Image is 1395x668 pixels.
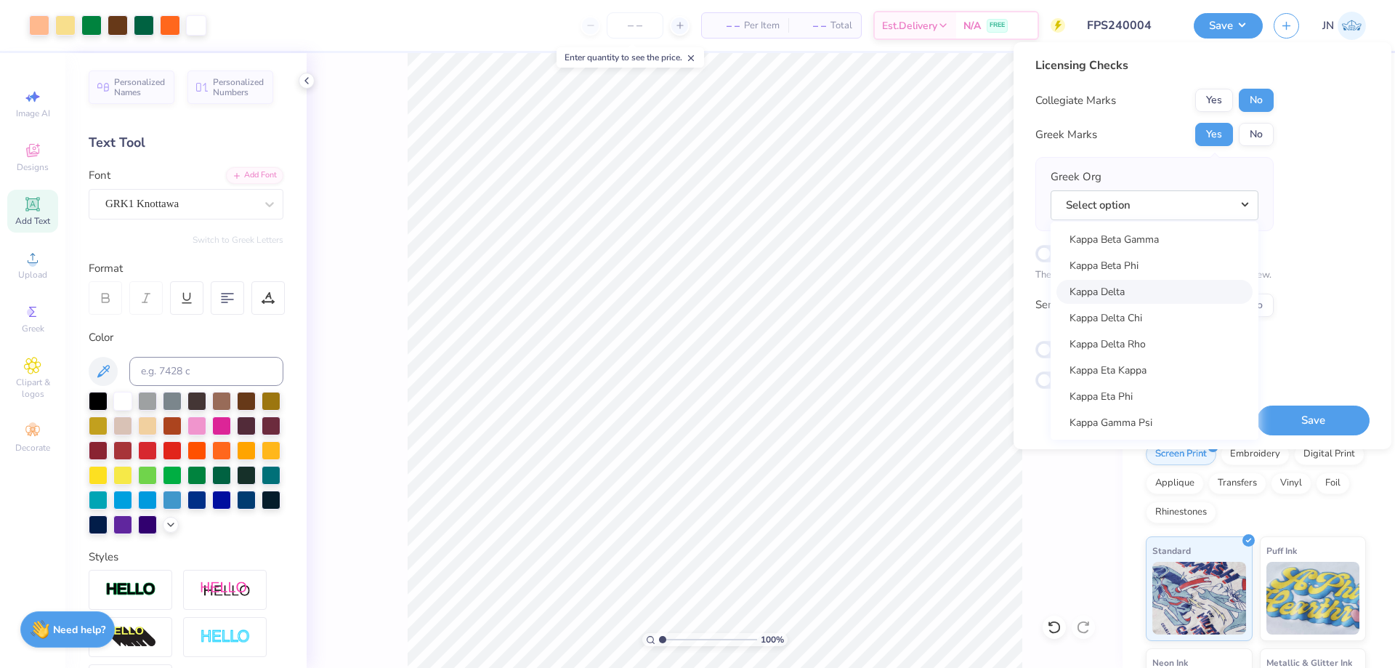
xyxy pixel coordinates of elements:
span: – – [711,18,740,33]
a: Kappa Eta Phi [1056,385,1253,409]
img: Standard [1152,562,1246,635]
div: Screen Print [1146,443,1216,465]
a: Kappa Kappa Gamma [1056,437,1253,461]
button: Switch to Greek Letters [193,234,283,246]
button: Save [1257,406,1370,435]
span: N/A [963,18,981,33]
a: Kappa Delta Rho [1056,332,1253,356]
span: Upload [18,269,47,281]
div: Greek Marks [1035,126,1097,143]
div: Rhinestones [1146,502,1216,523]
div: Styles [89,549,283,566]
a: Kappa Beta Gamma [1056,228,1253,251]
div: Enter quantity to see the price. [557,47,704,68]
input: Untitled Design [1076,11,1183,40]
span: Clipart & logos [7,377,58,400]
span: 100 % [761,633,784,646]
div: Send a Copy to Client [1035,297,1141,313]
img: Negative Space [200,629,251,645]
input: – – [607,12,663,39]
button: Save [1194,13,1263,39]
label: Greek Org [1051,169,1101,185]
img: Puff Ink [1266,562,1360,635]
label: Font [89,167,110,184]
img: 3d Illusion [105,626,156,649]
div: Licensing Checks [1035,57,1274,74]
div: Applique [1146,472,1204,494]
img: Shadow [200,581,251,599]
button: Yes [1195,123,1233,146]
span: Add Text [15,215,50,227]
a: Kappa Eta Kappa [1056,358,1253,382]
span: Personalized Names [114,77,166,97]
div: Foil [1316,472,1350,494]
button: No [1239,89,1274,112]
a: Kappa Gamma Psi [1056,411,1253,435]
div: Digital Print [1294,443,1364,465]
div: Embroidery [1221,443,1290,465]
span: Puff Ink [1266,543,1297,558]
p: The changes are too minor to warrant an Affinity review. [1035,268,1274,283]
span: Image AI [16,108,50,119]
span: Personalized Numbers [213,77,264,97]
div: Add Font [226,167,283,184]
div: Format [89,260,285,277]
a: Kappa Beta Phi [1056,254,1253,278]
span: Total [830,18,852,33]
span: Est. Delivery [882,18,937,33]
img: Stroke [105,582,156,598]
span: JN [1322,17,1334,34]
span: Decorate [15,442,50,454]
a: Kappa Delta [1056,280,1253,304]
a: JN [1322,12,1366,40]
div: Transfers [1208,472,1266,494]
img: Jacky Noya [1338,12,1366,40]
div: Text Tool [89,133,283,153]
a: Kappa Delta Chi [1056,306,1253,330]
strong: Need help? [53,623,105,637]
div: Color [89,329,283,346]
div: Vinyl [1271,472,1311,494]
input: e.g. 7428 c [129,357,283,386]
span: FREE [990,20,1005,31]
span: Per Item [744,18,780,33]
span: Standard [1152,543,1191,558]
span: – – [797,18,826,33]
button: Yes [1195,89,1233,112]
div: Select option [1051,222,1258,440]
div: Collegiate Marks [1035,92,1116,109]
span: Greek [22,323,44,334]
span: Designs [17,161,49,173]
button: Select option [1051,190,1258,220]
button: No [1239,123,1274,146]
